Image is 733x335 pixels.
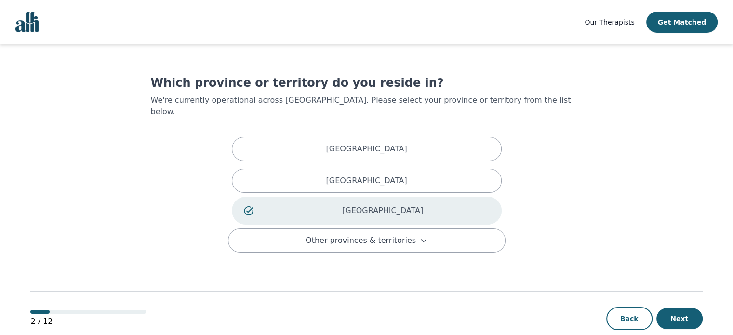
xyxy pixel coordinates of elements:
[606,307,653,330] button: Back
[151,75,583,91] h1: Which province or territory do you reside in?
[585,16,634,28] a: Our Therapists
[151,94,583,118] p: We're currently operational across [GEOGRAPHIC_DATA]. Please select your province or territory fr...
[326,143,407,155] p: [GEOGRAPHIC_DATA]
[585,18,634,26] span: Our Therapists
[646,12,718,33] button: Get Matched
[326,175,407,187] p: [GEOGRAPHIC_DATA]
[30,316,146,327] p: 2 / 12
[276,205,490,216] p: [GEOGRAPHIC_DATA]
[228,228,506,253] button: Other provinces & territories
[306,235,416,246] span: Other provinces & territories
[15,12,39,32] img: alli logo
[656,308,703,329] button: Next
